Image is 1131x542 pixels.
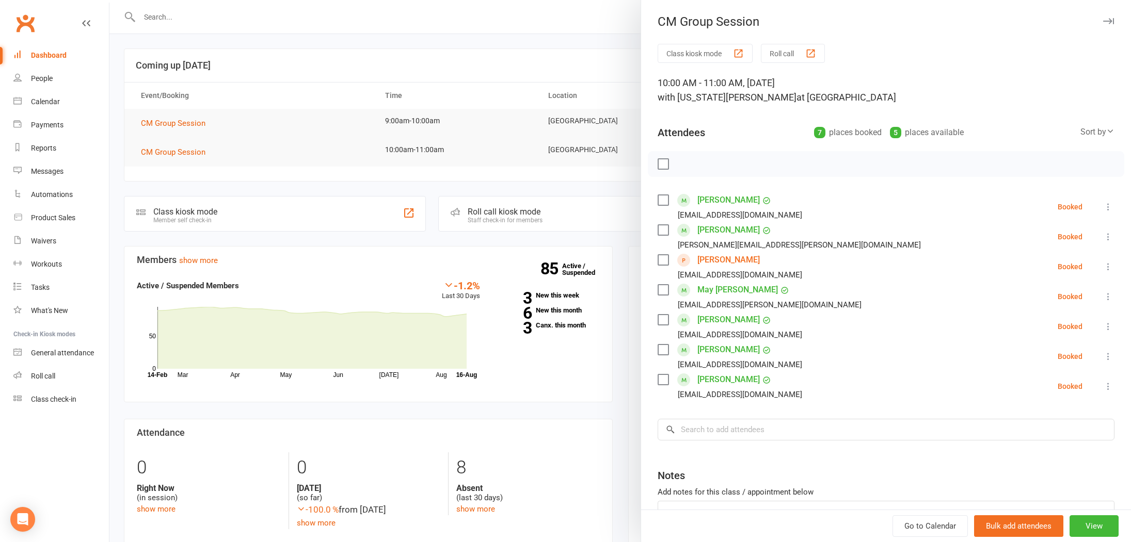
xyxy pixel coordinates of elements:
div: People [31,74,53,83]
a: Messages [13,160,109,183]
div: Open Intercom Messenger [10,507,35,532]
a: May [PERSON_NAME] [697,282,778,298]
a: Waivers [13,229,109,253]
div: [EMAIL_ADDRESS][PERSON_NAME][DOMAIN_NAME] [678,298,862,311]
div: 7 [814,127,825,138]
div: Waivers [31,237,56,245]
div: Roll call [31,372,55,380]
a: Clubworx [12,10,38,36]
div: Attendees [658,125,705,140]
div: Booked [1058,263,1082,270]
div: General attendance [31,349,94,357]
a: Workouts [13,253,109,276]
a: Tasks [13,276,109,299]
button: Class kiosk mode [658,44,753,63]
a: Payments [13,113,109,137]
span: with [US_STATE][PERSON_NAME] [658,92,797,103]
div: Calendar [31,97,60,106]
div: Booked [1058,353,1082,360]
div: [EMAIL_ADDRESS][DOMAIN_NAME] [678,388,802,401]
div: [EMAIL_ADDRESS][DOMAIN_NAME] [678,208,802,222]
div: Booked [1058,203,1082,210]
a: Roll call [13,365,109,388]
div: 10:00 AM - 11:00 AM, [DATE] [658,76,1114,105]
div: Automations [31,190,73,199]
a: What's New [13,299,109,322]
div: Dashboard [31,51,67,59]
a: [PERSON_NAME] [697,192,760,208]
a: [PERSON_NAME] [697,252,760,268]
div: Booked [1058,383,1082,390]
div: Product Sales [31,213,75,222]
div: Messages [31,167,63,175]
a: [PERSON_NAME] [697,341,760,358]
div: Payments [31,121,63,129]
div: Reports [31,144,56,152]
button: Roll call [761,44,825,63]
div: Booked [1058,293,1082,300]
button: View [1070,515,1119,537]
div: [EMAIL_ADDRESS][DOMAIN_NAME] [678,328,802,341]
a: [PERSON_NAME] [697,371,760,388]
button: Bulk add attendees [974,515,1063,537]
a: [PERSON_NAME] [697,311,760,328]
a: Calendar [13,90,109,113]
div: Notes [658,468,685,483]
a: [PERSON_NAME] [697,222,760,238]
a: Product Sales [13,206,109,229]
a: Go to Calendar [893,515,968,537]
a: Automations [13,183,109,206]
a: Reports [13,137,109,160]
a: People [13,67,109,90]
div: Booked [1058,323,1082,330]
div: 5 [890,127,901,138]
div: CM Group Session [641,14,1131,29]
div: [EMAIL_ADDRESS][DOMAIN_NAME] [678,358,802,371]
a: General attendance kiosk mode [13,341,109,365]
div: Sort by [1080,125,1114,139]
a: Dashboard [13,44,109,67]
input: Search to add attendees [658,419,1114,440]
div: What's New [31,306,68,315]
div: places booked [814,125,882,140]
div: Class check-in [31,395,76,403]
div: [EMAIL_ADDRESS][DOMAIN_NAME] [678,268,802,282]
div: Workouts [31,260,62,268]
span: at [GEOGRAPHIC_DATA] [797,92,896,103]
a: Class kiosk mode [13,388,109,411]
div: Add notes for this class / appointment below [658,486,1114,498]
div: [PERSON_NAME][EMAIL_ADDRESS][PERSON_NAME][DOMAIN_NAME] [678,238,921,252]
div: Tasks [31,283,50,291]
div: places available [890,125,964,140]
div: Booked [1058,233,1082,240]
